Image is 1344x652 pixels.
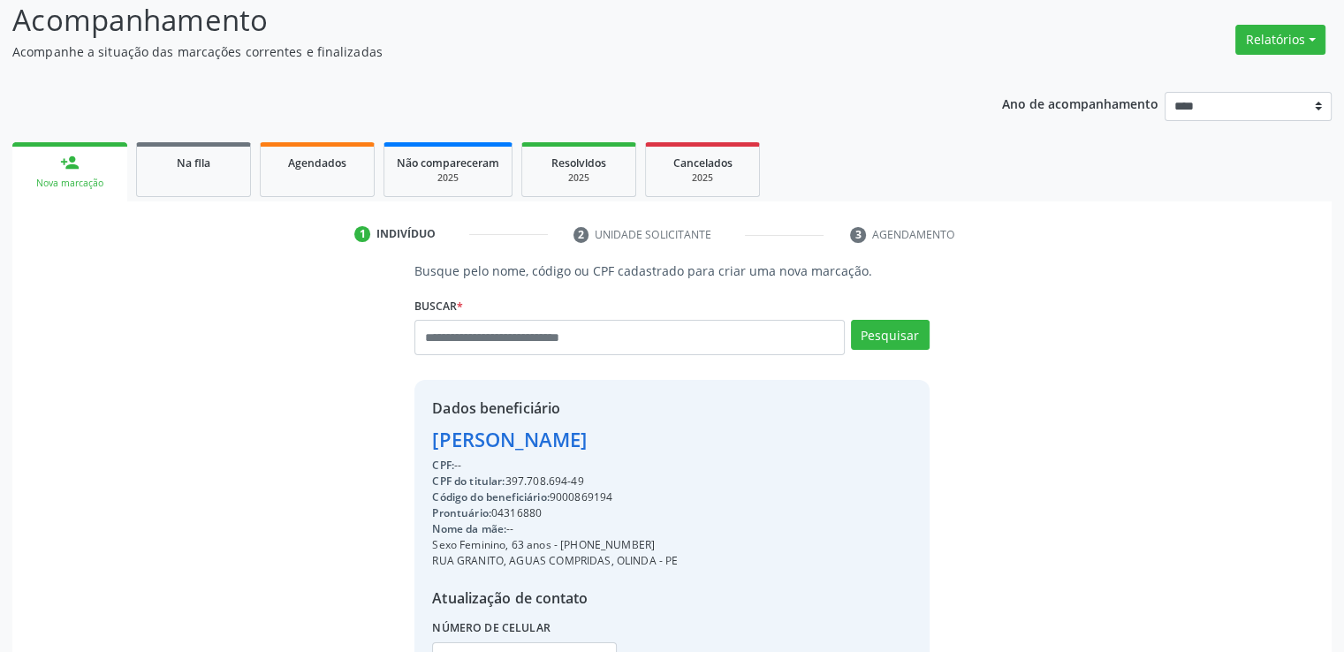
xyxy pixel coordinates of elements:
div: Dados beneficiário [432,398,678,419]
p: Ano de acompanhamento [1002,92,1158,114]
span: Nome da mãe: [432,521,506,536]
button: Pesquisar [851,320,930,350]
span: Resolvidos [551,155,606,171]
span: Código do beneficiário: [432,489,549,504]
div: 04316880 [432,505,678,521]
div: 2025 [535,171,623,185]
div: Sexo Feminino, 63 anos - [PHONE_NUMBER] [432,537,678,553]
div: 2025 [397,171,499,185]
span: Na fila [177,155,210,171]
label: Buscar [414,292,463,320]
div: 2025 [658,171,747,185]
div: -- [432,521,678,537]
span: CPF do titular: [432,474,505,489]
div: RUA GRANITO, AGUAS COMPRIDAS, OLINDA - PE [432,553,678,569]
div: -- [432,458,678,474]
div: 9000869194 [432,489,678,505]
div: Indivíduo [376,226,436,242]
div: Nova marcação [25,177,115,190]
div: person_add [60,153,80,172]
div: 397.708.694-49 [432,474,678,489]
span: Não compareceram [397,155,499,171]
span: Cancelados [673,155,733,171]
div: 1 [354,226,370,242]
label: Número de celular [432,615,551,642]
p: Acompanhe a situação das marcações correntes e finalizadas [12,42,936,61]
p: Busque pelo nome, código ou CPF cadastrado para criar uma nova marcação. [414,262,929,280]
button: Relatórios [1235,25,1325,55]
div: [PERSON_NAME] [432,425,678,454]
span: Agendados [288,155,346,171]
div: Atualização de contato [432,588,678,609]
span: CPF: [432,458,454,473]
span: Prontuário: [432,505,491,520]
